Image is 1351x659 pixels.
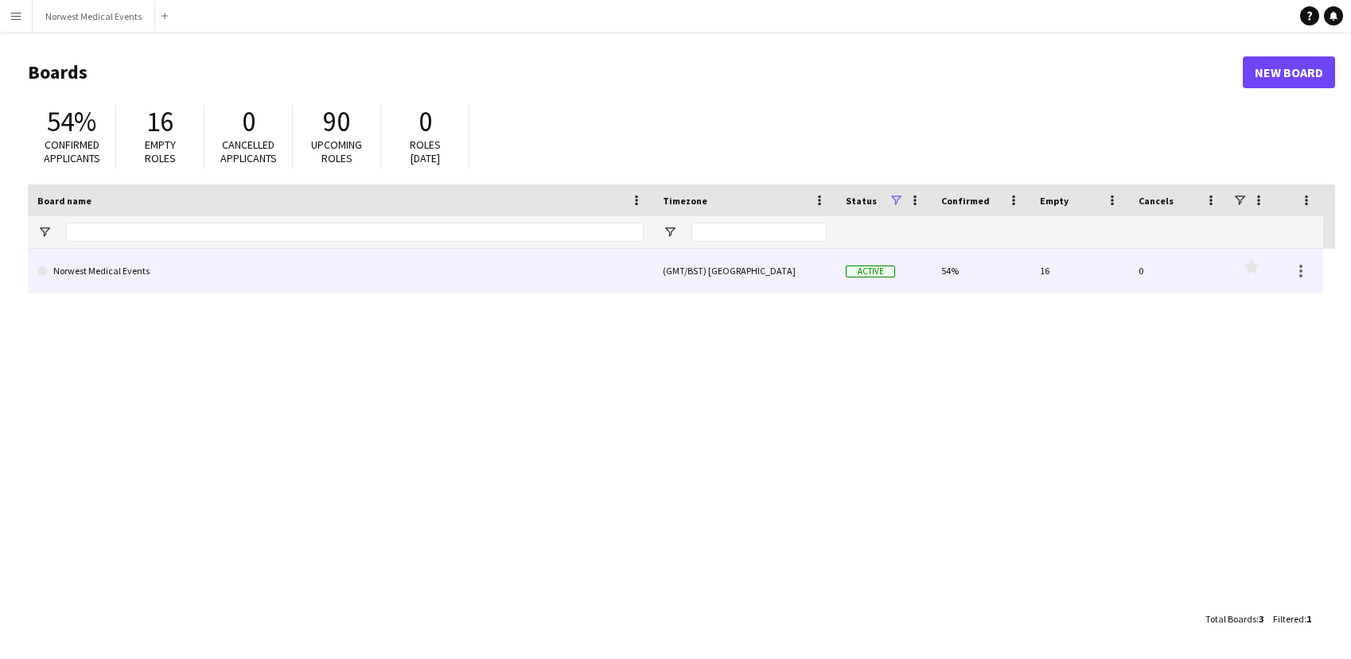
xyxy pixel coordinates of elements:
[1129,249,1228,293] div: 0
[242,104,255,139] span: 0
[1030,249,1129,293] div: 16
[28,60,1243,84] h1: Boards
[410,138,441,165] span: Roles [DATE]
[37,195,91,207] span: Board name
[846,266,895,277] span: Active
[1259,613,1263,625] span: 3
[33,1,155,32] button: Norwest Medical Events
[47,104,96,139] span: 54%
[1306,613,1311,625] span: 1
[323,104,350,139] span: 90
[419,104,432,139] span: 0
[663,225,677,239] button: Open Filter Menu
[1205,613,1256,625] span: Total Boards
[1273,603,1311,634] div: :
[1243,56,1335,88] a: New Board
[146,104,173,139] span: 16
[941,195,990,207] span: Confirmed
[663,195,707,207] span: Timezone
[311,138,362,165] span: Upcoming roles
[44,138,100,165] span: Confirmed applicants
[66,223,644,242] input: Board name Filter Input
[653,249,836,293] div: (GMT/BST) [GEOGRAPHIC_DATA]
[1205,603,1263,634] div: :
[37,225,52,239] button: Open Filter Menu
[145,138,176,165] span: Empty roles
[37,249,644,293] a: Norwest Medical Events
[220,138,277,165] span: Cancelled applicants
[846,195,877,207] span: Status
[691,223,827,242] input: Timezone Filter Input
[1139,195,1174,207] span: Cancels
[1273,613,1304,625] span: Filtered
[1040,195,1069,207] span: Empty
[932,249,1030,293] div: 54%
